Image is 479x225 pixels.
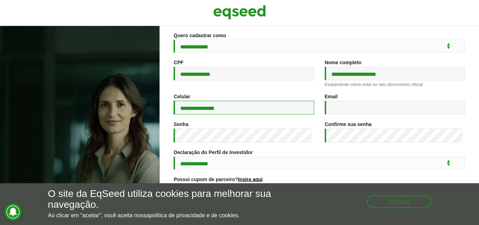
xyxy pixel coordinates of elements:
a: política de privacidade e de cookies [149,213,238,218]
a: Insira aqui [238,177,263,182]
p: Ao clicar em "aceitar", você aceita nossa . [48,212,278,219]
label: Nome completo [325,60,362,65]
label: Declaração do Perfil de Investidor [174,150,253,155]
label: Possui cupom de parceiro? [174,177,263,182]
img: EqSeed Logo [213,4,266,21]
div: Exatamente como está no seu documento oficial [325,82,465,87]
label: Confirme sua senha [325,122,372,127]
label: CPF [174,60,183,65]
h5: O site da EqSeed utiliza cookies para melhorar sua navegação. [48,188,278,210]
label: Email [325,94,338,99]
button: Aceitar [367,196,431,208]
label: Senha [174,122,188,127]
label: Celular [174,94,190,99]
label: Quero cadastrar como [174,33,226,38]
